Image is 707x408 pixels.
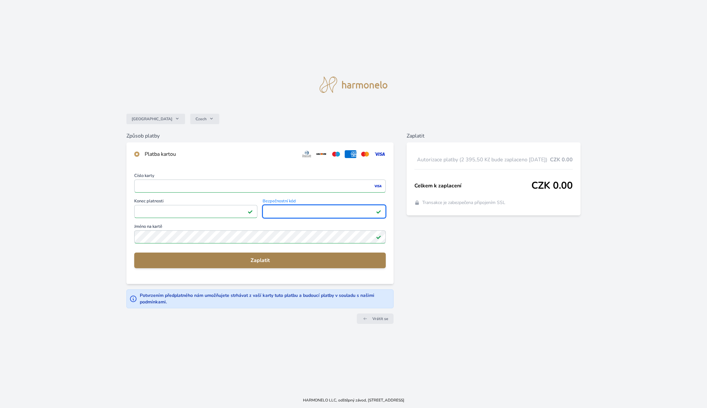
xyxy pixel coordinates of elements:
[374,150,386,158] img: visa.svg
[134,199,257,205] span: Konec platnosti
[407,132,580,140] h6: Zaplatit
[134,174,386,180] span: Číslo karty
[376,234,381,240] img: Platné pole
[345,150,357,158] img: amex.svg
[320,77,387,93] img: logo.svg
[134,230,386,243] input: Jméno na kartěPlatné pole
[134,253,386,268] button: Zaplatit
[417,156,550,164] span: Autorizace platby (2 395,50 Kč bude zaplaceno [DATE])
[266,207,383,216] iframe: Iframe pro bezpečnostní kód
[301,150,313,158] img: diners.svg
[132,116,172,122] span: [GEOGRAPHIC_DATA]
[422,199,505,206] span: Transakce je zabezpečena připojením SSL
[140,292,391,305] div: Potvrzením předplatného nám umožňujete strhávat z vaší karty tuto platbu a budoucí platby v soula...
[263,199,386,205] span: Bezpečnostní kód
[126,132,394,140] h6: Způsob platby
[376,209,381,214] img: Platné pole
[195,116,207,122] span: Czech
[372,316,388,321] span: Vrátit se
[137,207,254,216] iframe: Iframe pro datum vypršení platnosti
[248,209,253,214] img: Platné pole
[357,313,394,324] a: Vrátit se
[550,156,573,164] span: CZK 0.00
[134,225,386,230] span: Jméno na kartě
[126,114,185,124] button: [GEOGRAPHIC_DATA]
[190,114,219,124] button: Czech
[139,256,381,264] span: Zaplatit
[315,150,327,158] img: discover.svg
[531,180,573,192] span: CZK 0.00
[414,182,531,190] span: Celkem k zaplacení
[330,150,342,158] img: maestro.svg
[145,150,295,158] div: Platba kartou
[359,150,371,158] img: mc.svg
[137,182,383,191] iframe: Iframe pro číslo karty
[373,183,382,189] img: visa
